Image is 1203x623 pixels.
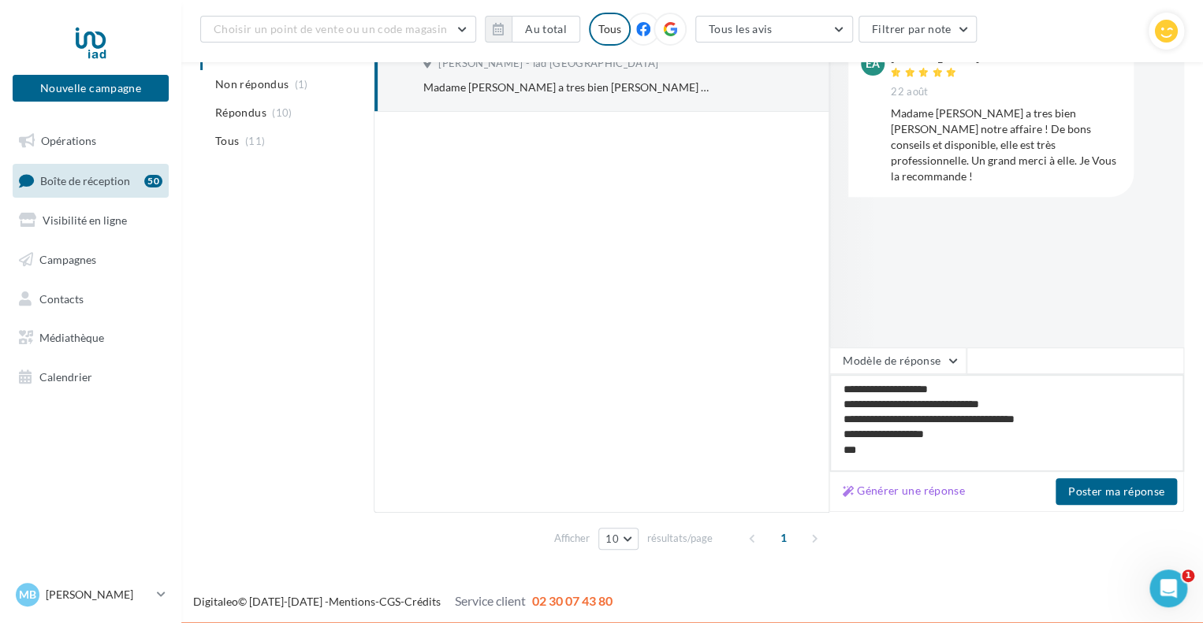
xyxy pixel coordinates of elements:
[41,134,96,147] span: Opérations
[39,291,84,305] span: Contacts
[329,595,375,608] a: Mentions
[9,243,172,276] a: Campagnes
[836,481,971,500] button: Générer une réponse
[295,78,308,91] span: (1)
[9,164,172,198] a: Boîte de réception50
[605,532,619,545] span: 10
[46,587,151,603] p: [PERSON_NAME]
[891,106,1121,184] div: Madame [PERSON_NAME] a tres bien [PERSON_NAME] notre affaire ! De bons conseils et disponible, el...
[598,528,639,550] button: 10
[215,76,289,92] span: Non répondus
[13,580,169,610] a: MB [PERSON_NAME]
[532,593,613,608] span: 02 30 07 43 80
[589,13,631,46] div: Tous
[9,283,172,316] a: Contacts
[9,204,172,237] a: Visibilité en ligne
[771,525,796,551] span: 1
[858,16,978,43] button: Filtrer par note
[485,16,580,43] button: Au total
[647,531,713,546] span: résultats/page
[19,587,36,603] span: MB
[455,593,526,608] span: Service client
[39,370,92,384] span: Calendrier
[512,16,580,43] button: Au total
[40,173,130,187] span: Boîte de réception
[43,213,127,227] span: Visibilité en ligne
[13,75,169,102] button: Nouvelle campagne
[554,531,590,546] span: Afficher
[404,595,441,608] a: Crédits
[215,133,239,149] span: Tous
[891,85,928,99] span: 22 août
[1056,478,1177,505] button: Poster ma réponse
[695,16,853,43] button: Tous les avis
[215,105,266,121] span: Répondus
[379,595,400,608] a: CGS
[9,321,172,354] a: Médiathèque
[423,80,713,95] div: Madame [PERSON_NAME] a tres bien [PERSON_NAME] notre affaire ! De bons conseils et disponible, el...
[193,595,613,608] span: © [DATE]-[DATE] - - -
[9,361,172,394] a: Calendrier
[438,57,658,71] span: [PERSON_NAME] - iad [GEOGRAPHIC_DATA]
[200,16,476,43] button: Choisir un point de vente ou un code magasin
[891,52,979,63] div: [PERSON_NAME]
[144,175,162,187] div: 50
[866,56,880,72] span: EA
[829,347,966,374] button: Modèle de réponse
[9,124,172,158] a: Opérations
[193,595,238,608] a: Digitaleo
[245,135,265,147] span: (11)
[39,331,104,344] span: Médiathèque
[272,106,292,119] span: (10)
[1149,569,1187,607] iframe: Intercom live chat
[709,22,773,35] span: Tous les avis
[214,22,447,35] span: Choisir un point de vente ou un code magasin
[1182,569,1194,582] span: 1
[39,253,96,266] span: Campagnes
